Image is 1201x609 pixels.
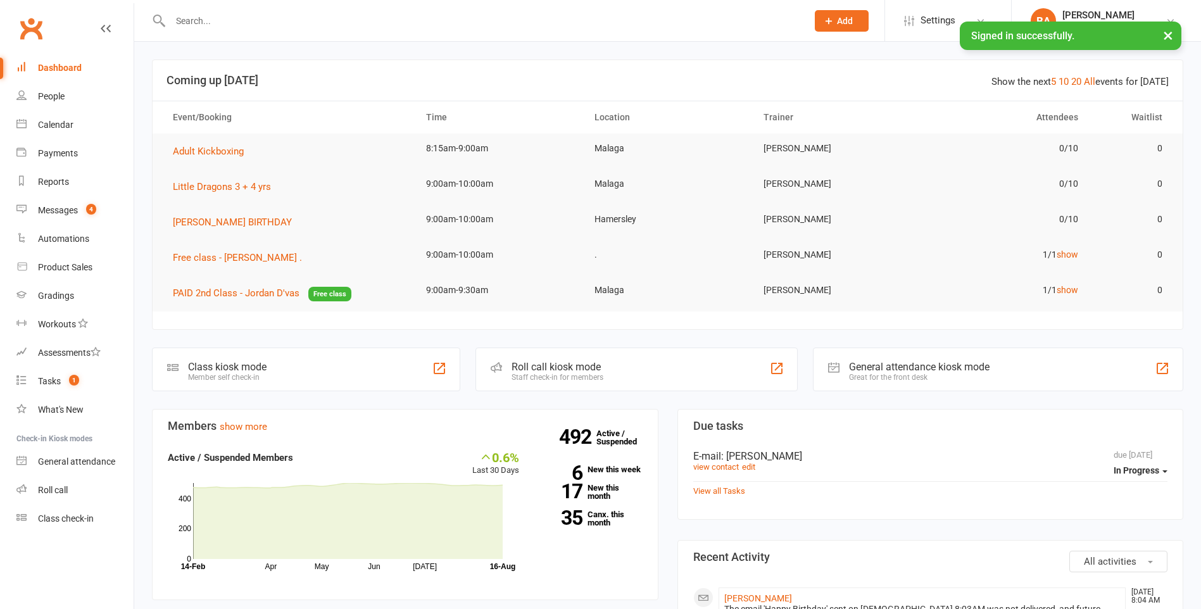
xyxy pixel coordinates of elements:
[16,253,134,282] a: Product Sales
[16,476,134,505] a: Roll call
[752,134,921,163] td: [PERSON_NAME]
[168,420,643,432] h3: Members
[472,450,519,477] div: Last 30 Days
[16,282,134,310] a: Gradings
[16,505,134,533] a: Class kiosk mode
[724,593,792,603] a: [PERSON_NAME]
[742,462,755,472] a: edit
[583,169,751,199] td: Malaga
[815,10,869,32] button: Add
[752,101,921,134] th: Trainer
[721,450,802,462] span: : [PERSON_NAME]
[1062,9,1155,21] div: [PERSON_NAME]
[38,148,78,158] div: Payments
[16,168,134,196] a: Reports
[161,101,415,134] th: Event/Booking
[1084,556,1136,567] span: All activities
[538,465,643,474] a: 6New this week
[188,361,267,373] div: Class kiosk mode
[415,240,583,270] td: 9:00am-10:00am
[168,452,293,463] strong: Active / Suspended Members
[472,450,519,464] div: 0.6%
[583,275,751,305] td: Malaga
[415,275,583,305] td: 9:00am-9:30am
[188,373,267,382] div: Member self check-in
[752,169,921,199] td: [PERSON_NAME]
[583,101,751,134] th: Location
[415,204,583,234] td: 9:00am-10:00am
[837,16,853,26] span: Add
[596,420,652,455] a: 492Active / Suspended
[1071,76,1081,87] a: 20
[173,146,244,157] span: Adult Kickboxing
[16,448,134,476] a: General attendance kiosk mode
[38,456,115,467] div: General attendance
[38,262,92,272] div: Product Sales
[38,376,61,386] div: Tasks
[1090,169,1174,199] td: 0
[86,204,96,215] span: 4
[538,508,582,527] strong: 35
[1114,465,1159,475] span: In Progress
[38,348,101,358] div: Assessments
[538,484,643,500] a: 17New this month
[921,275,1089,305] td: 1/1
[921,6,955,35] span: Settings
[693,420,1168,432] h3: Due tasks
[415,169,583,199] td: 9:00am-10:00am
[415,134,583,163] td: 8:15am-9:00am
[921,169,1089,199] td: 0/10
[38,120,73,130] div: Calendar
[1090,204,1174,234] td: 0
[1084,76,1095,87] a: All
[38,63,82,73] div: Dashboard
[16,139,134,168] a: Payments
[583,240,751,270] td: .
[1125,588,1167,605] time: [DATE] 8:04 AM
[16,196,134,225] a: Messages 4
[1069,551,1167,572] button: All activities
[16,310,134,339] a: Workouts
[38,205,78,215] div: Messages
[752,275,921,305] td: [PERSON_NAME]
[512,361,603,373] div: Roll call kiosk mode
[752,240,921,270] td: [PERSON_NAME]
[16,396,134,424] a: What's New
[415,101,583,134] th: Time
[38,485,68,495] div: Roll call
[173,215,301,230] button: [PERSON_NAME] BIRTHDAY
[16,339,134,367] a: Assessments
[693,486,745,496] a: View all Tasks
[16,225,134,253] a: Automations
[921,204,1089,234] td: 0/10
[1057,285,1078,295] a: show
[1157,22,1179,49] button: ×
[173,286,351,301] button: PAID 2nd Class - Jordan D'vasFree class
[1090,240,1174,270] td: 0
[173,250,311,265] button: Free class - [PERSON_NAME] .
[173,287,299,299] span: PAID 2nd Class - Jordan D'vas
[38,405,84,415] div: What's New
[1062,21,1155,32] div: ATI Martial Arts Malaga
[173,252,302,263] span: Free class - [PERSON_NAME] .
[167,74,1169,87] h3: Coming up [DATE]
[991,74,1169,89] div: Show the next events for [DATE]
[1057,249,1078,260] a: show
[16,367,134,396] a: Tasks 1
[538,463,582,482] strong: 6
[693,450,1168,462] div: E-mail
[1031,8,1056,34] div: BA
[921,101,1089,134] th: Attendees
[220,421,267,432] a: show more
[38,319,76,329] div: Workouts
[308,287,351,301] span: Free class
[1090,275,1174,305] td: 0
[1059,76,1069,87] a: 10
[971,30,1074,42] span: Signed in successfully.
[849,361,990,373] div: General attendance kiosk mode
[921,240,1089,270] td: 1/1
[38,234,89,244] div: Automations
[16,111,134,139] a: Calendar
[38,91,65,101] div: People
[1090,101,1174,134] th: Waitlist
